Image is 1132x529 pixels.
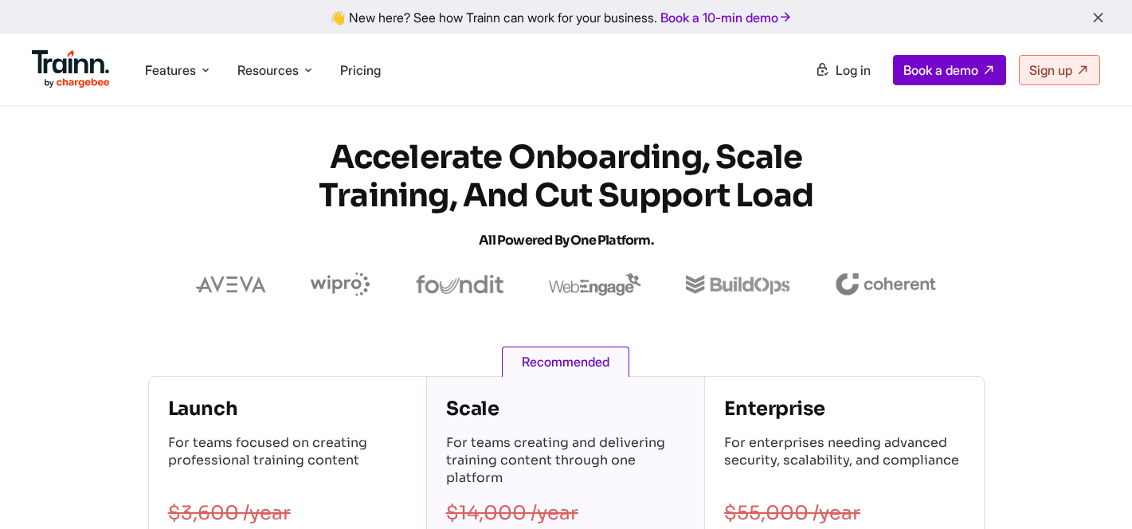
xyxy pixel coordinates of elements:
[196,276,266,292] img: aveva logo
[549,273,641,296] img: webengage logo
[805,56,880,84] a: Log in
[446,501,578,525] s: $14,000 /year
[145,61,196,79] span: Features
[724,396,964,421] h4: Enterprise
[835,273,936,296] img: coherent logo
[903,62,978,78] span: Book a demo
[415,275,504,294] img: foundit logo
[1019,55,1100,85] a: Sign up
[724,434,964,490] p: For enterprises needing advanced security, scalability, and compliance
[836,62,871,78] span: Log in
[1052,453,1132,529] iframe: Chat Widget
[893,55,1006,85] a: Book a demo
[311,272,370,296] img: wipro logo
[446,396,685,421] h4: Scale
[32,50,110,88] img: Trainn Logo
[446,434,685,490] p: For teams creating and delivering training content through one platform
[502,347,629,377] span: Recommended
[168,396,407,421] h4: Launch
[1029,62,1072,78] span: Sign up
[168,501,291,525] s: $3,600 /year
[168,434,407,490] p: For teams focused on creating professional training content
[657,6,796,29] a: Book a 10-min demo
[10,10,1122,25] div: 👋 New here? See how Trainn can work for your business.
[686,275,790,295] img: buildops logo
[237,61,299,79] span: Resources
[340,62,381,78] a: Pricing
[479,232,653,249] span: All Powered by One Platform.
[724,501,860,525] s: $55,000 /year
[280,139,853,260] h1: Accelerate Onboarding, Scale Training, and Cut Support Load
